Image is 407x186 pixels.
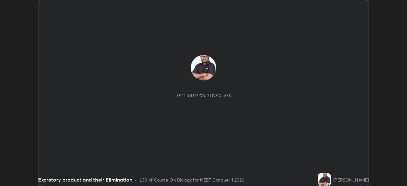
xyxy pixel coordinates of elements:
div: L30 of Course On Biology for NEET Conquer 1 2026 [140,176,244,183]
img: 7f6a6c9e919a44dea16f7a057092b56d.jpg [318,173,331,186]
div: • [135,176,137,183]
img: 7f6a6c9e919a44dea16f7a057092b56d.jpg [191,55,216,80]
div: Excretory product and their Elimination [38,176,132,183]
div: Setting up your live class [176,93,231,98]
div: [PERSON_NAME] [333,176,369,183]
